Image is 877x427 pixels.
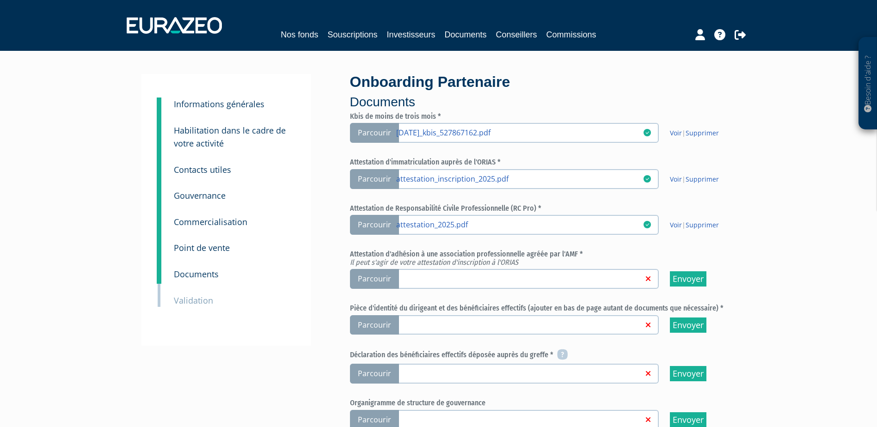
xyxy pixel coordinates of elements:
span: | [670,175,719,184]
a: Supprimer [686,128,719,137]
p: Documents [350,93,736,111]
a: Commissions [546,28,596,41]
a: Voir [670,175,682,183]
a: 8 [157,229,161,257]
h6: Organigramme de structure de gouvernance [350,399,736,407]
input: Envoyer [670,366,706,381]
a: Conseillers [496,28,537,41]
span: Parcourir [350,364,399,384]
a: [DATE]_kbis_527867162.pdf [396,128,643,137]
div: Onboarding Partenaire [350,72,736,111]
small: Habilitation dans le cadre de votre activité [174,125,286,149]
p: Besoin d'aide ? [863,42,873,125]
h6: Kbis de moins de trois mois * [350,112,736,121]
em: Il peut s'agir de votre attestation d'inscription à l'ORIAS [350,258,518,267]
small: Validation [174,295,213,306]
h6: Pièce d'identité du dirigeant et des bénéficiaires effectifs (ajouter en bas de page autant de do... [350,304,736,312]
a: Documents [445,28,487,41]
a: 4 [157,111,161,155]
a: Nos fonds [281,28,318,41]
i: 15/10/2025 11:34 [644,175,651,183]
span: Parcourir [350,169,399,189]
h6: Déclaration des bénéficiaires effectifs déposée auprès du greffe * [350,350,736,361]
a: 6 [157,177,161,205]
img: 1732889491-logotype_eurazeo_blanc_rvb.png [127,17,222,34]
span: Parcourir [350,123,399,143]
input: Envoyer [670,317,706,333]
small: Gouvernance [174,190,226,201]
a: Voir [670,220,682,229]
input: Envoyer [670,271,706,287]
a: Supprimer [686,175,719,183]
small: Informations générales [174,98,264,110]
a: attestation_2025.pdf [396,220,643,229]
h6: Attestation d'immatriculation auprès de l'ORIAS * [350,158,736,166]
a: attestation_inscription_2025.pdf [396,174,643,183]
h6: Attestation de Responsabilité Civile Professionnelle (RC Pro) * [350,204,736,213]
a: 3 [157,98,161,116]
small: Commercialisation [174,216,247,227]
span: Parcourir [350,269,399,289]
small: Contacts utiles [174,164,231,175]
a: Supprimer [686,220,719,229]
a: 9 [157,255,161,284]
span: Parcourir [350,215,399,235]
small: Point de vente [174,242,230,253]
i: 15/10/2025 11:34 [644,221,651,228]
i: 15/10/2025 11:34 [644,129,651,136]
span: Parcourir [350,315,399,335]
small: Documents [174,268,219,280]
span: | [670,220,719,230]
h6: Attestation d'adhésion à une association professionnelle agréée par l'AMF * [350,250,736,266]
a: Souscriptions [327,28,377,41]
a: Voir [670,128,682,137]
span: | [670,128,719,138]
a: 5 [157,151,161,179]
a: 7 [157,203,161,232]
a: Investisseurs [386,28,435,41]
